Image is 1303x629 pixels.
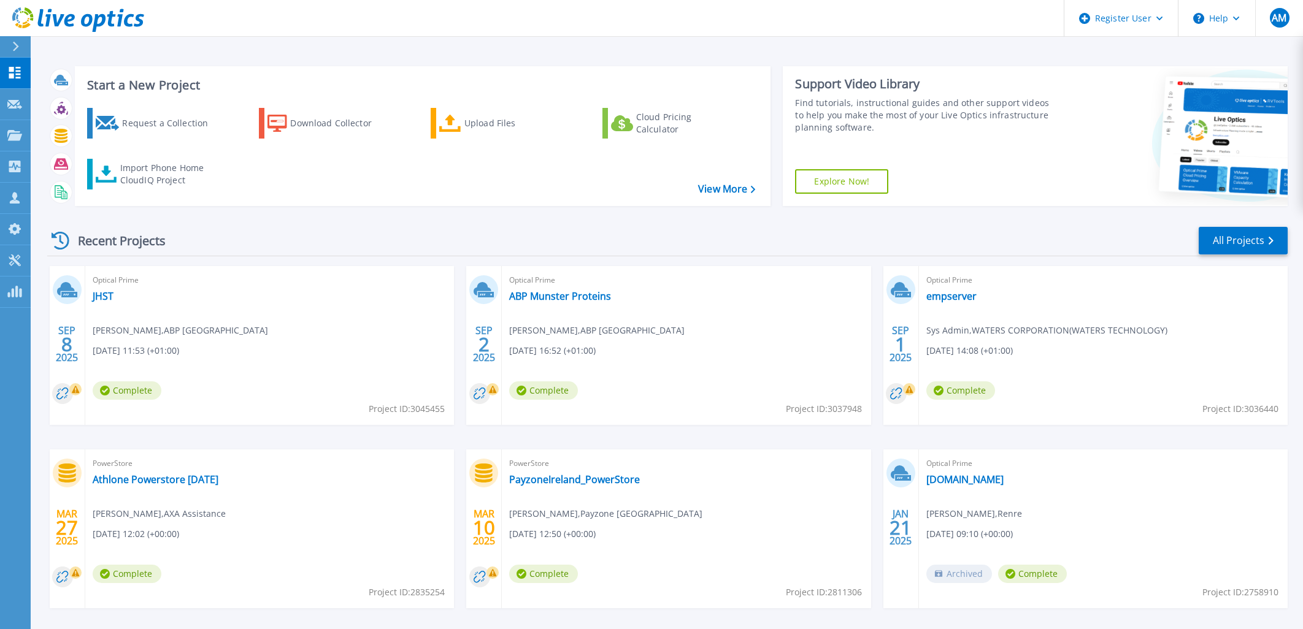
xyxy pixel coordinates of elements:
span: [PERSON_NAME] , Payzone [GEOGRAPHIC_DATA] [509,507,702,520]
a: Athlone Powerstore [DATE] [93,473,218,486]
span: Project ID: 2835254 [369,585,445,599]
a: [DOMAIN_NAME] [926,473,1004,486]
span: Optical Prime [926,273,1280,287]
span: PowerStore [509,457,863,470]
span: Sys Admin , WATERS CORPORATION(WATERS TECHNOLOGY) [926,324,1167,337]
span: Complete [998,565,1067,583]
span: [DATE] 14:08 (+01:00) [926,344,1013,357]
span: Project ID: 3037948 [786,402,862,416]
a: Cloud Pricing Calculator [602,108,739,139]
span: 10 [473,522,495,533]
span: 8 [61,339,72,349]
div: Download Collector [290,111,388,135]
span: Complete [509,565,578,583]
span: 21 [890,522,912,533]
span: Project ID: 2811306 [786,585,862,599]
a: Upload Files [431,108,567,139]
div: Cloud Pricing Calculator [636,111,734,135]
div: Find tutorials, instructional guides and other support videos to help you make the most of your L... [795,97,1054,134]
span: [DATE] 11:53 (+01:00) [93,344,179,357]
span: Optical Prime [926,457,1280,470]
a: empserver [926,290,977,302]
a: Explore Now! [795,169,888,194]
div: Recent Projects [47,226,182,256]
span: [DATE] 12:50 (+00:00) [509,527,596,541]
span: 2 [479,339,490,349]
div: SEP 2025 [889,322,912,367]
span: 27 [56,522,78,533]
span: PowerStore [93,457,447,470]
div: SEP 2025 [55,322,79,367]
a: ABP Munster Proteins [509,290,611,302]
a: View More [698,183,755,195]
div: Support Video Library [795,76,1054,92]
span: Optical Prime [509,273,863,287]
div: SEP 2025 [472,322,496,367]
span: Project ID: 2758910 [1202,585,1278,599]
span: [DATE] 12:02 (+00:00) [93,527,179,541]
span: 1 [895,339,906,349]
a: Request a Collection [87,108,224,139]
a: All Projects [1199,227,1288,254]
span: Optical Prime [93,273,447,287]
span: Complete [509,381,578,400]
span: Complete [93,381,161,400]
span: [DATE] 09:10 (+00:00) [926,527,1013,541]
a: PayzoneIreland_PowerStore [509,473,640,486]
div: Request a Collection [122,111,220,135]
span: [PERSON_NAME] , ABP [GEOGRAPHIC_DATA] [509,324,685,337]
span: AM [1272,13,1286,23]
div: JAN 2025 [889,505,912,550]
span: Complete [93,565,161,583]
span: Project ID: 3045455 [369,402,445,416]
span: Archived [926,565,992,583]
span: Project ID: 3036440 [1202,402,1278,416]
span: [PERSON_NAME] , AXA Assistance [93,507,226,520]
h3: Start a New Project [87,78,755,92]
div: MAR 2025 [472,505,496,550]
a: Download Collector [259,108,396,139]
a: JHST [93,290,113,302]
div: Import Phone Home CloudIQ Project [120,162,216,186]
div: Upload Files [464,111,563,135]
span: [PERSON_NAME] , Renre [926,507,1022,520]
div: MAR 2025 [55,505,79,550]
span: [PERSON_NAME] , ABP [GEOGRAPHIC_DATA] [93,324,268,337]
span: Complete [926,381,995,400]
span: [DATE] 16:52 (+01:00) [509,344,596,357]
